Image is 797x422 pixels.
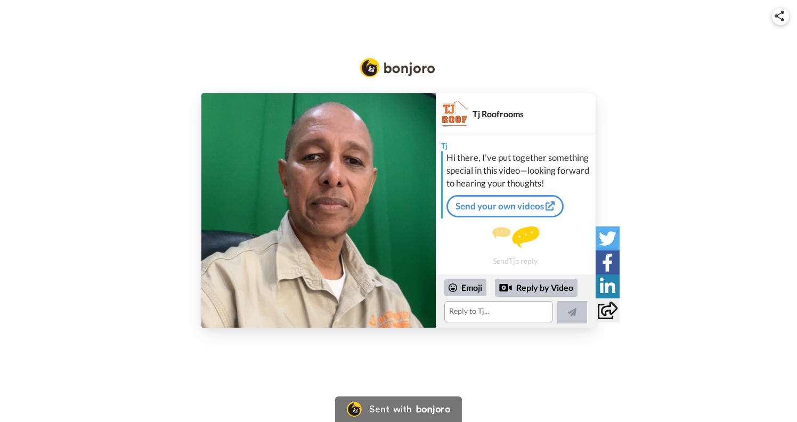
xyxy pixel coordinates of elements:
img: Bonjoro Logo [360,58,435,77]
div: Send Tj a reply. [436,223,596,269]
div: Tj Roofrooms [473,109,595,119]
div: Reply by Video [499,281,512,294]
div: Hi there, I’ve put together something special in this video—looking forward to hearing your thoug... [446,151,593,190]
img: 0042b37b-c41c-4cd0-ba2d-b6af5038f463-thumb.jpg [201,93,436,328]
div: Emoji [444,279,486,296]
img: ic_share.svg [775,11,784,21]
div: Reply by Video [495,279,578,297]
img: message.svg [492,226,539,248]
a: Send your own videos [446,195,564,217]
div: Tj [436,135,596,151]
img: Profile Image [442,101,467,127]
